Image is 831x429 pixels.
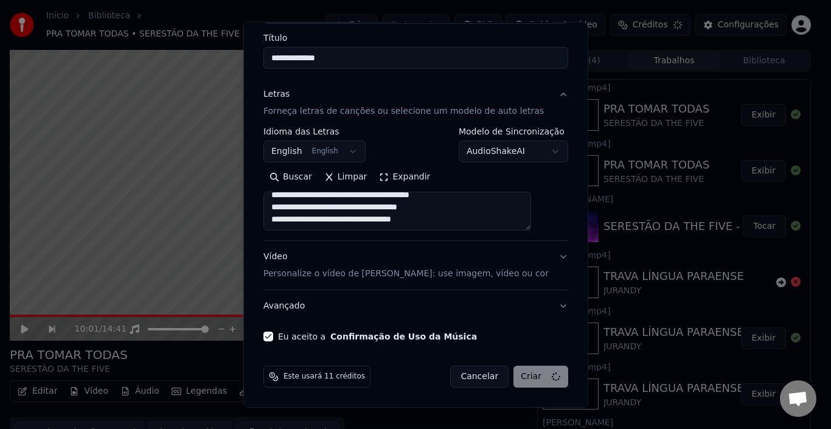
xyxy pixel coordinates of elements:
[263,127,366,136] label: Idioma das Letras
[318,167,373,187] button: Limpar
[263,290,568,322] button: Avançado
[373,167,436,187] button: Expandir
[263,127,568,240] div: LetrasForneça letras de canções ou selecione um modelo de auto letras
[263,251,549,280] div: Vídeo
[263,167,318,187] button: Buscar
[263,88,290,100] div: Letras
[283,372,365,382] span: Este usará 11 créditos
[263,105,544,117] p: Forneça letras de canções ou selecione um modelo de auto letras
[458,127,568,136] label: Modelo de Sincronização
[263,241,568,290] button: VídeoPersonalize o vídeo de [PERSON_NAME]: use imagem, vídeo ou cor
[263,33,568,42] label: Título
[278,332,477,341] label: Eu aceito a
[450,366,509,388] button: Cancelar
[263,78,568,127] button: LetrasForneça letras de canções ou selecione um modelo de auto letras
[330,332,477,341] button: Eu aceito a
[263,268,549,280] p: Personalize o vídeo de [PERSON_NAME]: use imagem, vídeo ou cor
